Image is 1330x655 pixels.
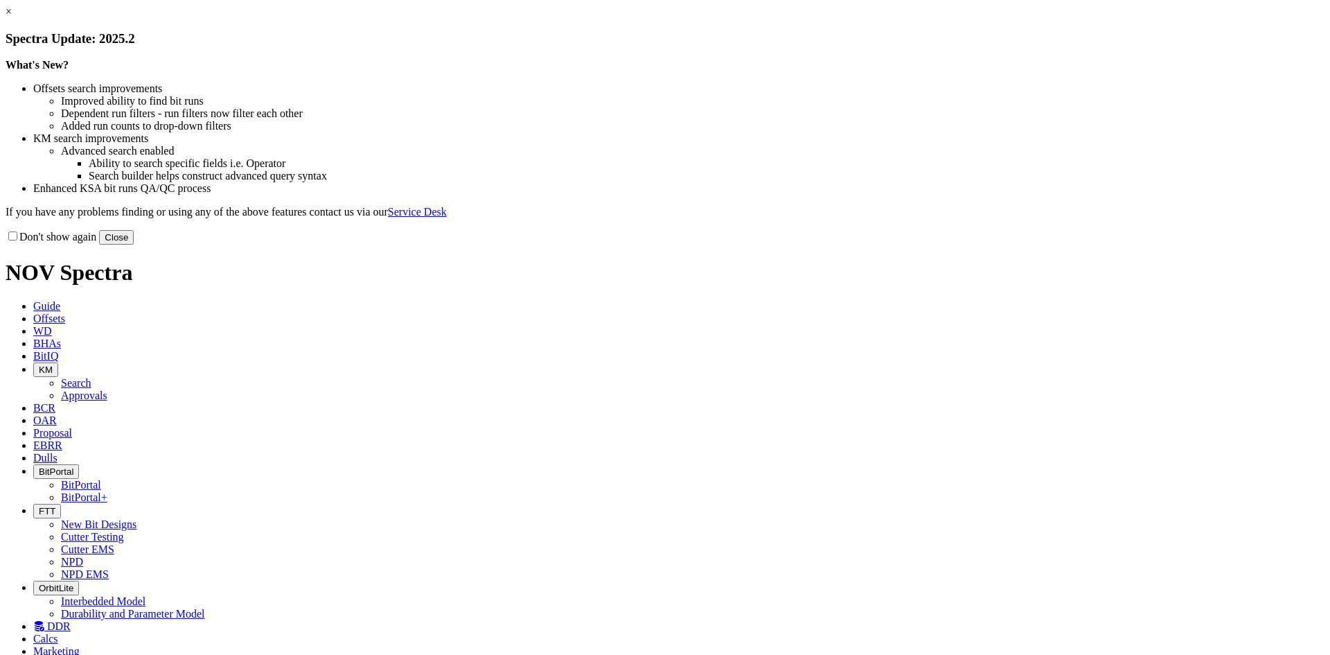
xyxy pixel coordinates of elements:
span: Guide [33,300,60,312]
span: KM [39,365,53,375]
a: New Bit Designs [61,518,136,530]
a: NPD EMS [61,568,109,580]
h3: Spectra Update: 2025.2 [6,31,1324,46]
p: If you have any problems finding or using any of the above features contact us via our [6,206,1324,218]
li: Improved ability to find bit runs [61,95,1324,107]
strong: What's New? [6,59,69,71]
button: Close [99,230,134,245]
h1: NOV Spectra [6,260,1324,286]
li: Offsets search improvements [33,82,1324,95]
span: BCR [33,402,55,414]
span: WD [33,325,52,337]
a: Approvals [61,390,107,401]
span: Proposal [33,427,72,439]
span: DDR [47,620,71,632]
a: BitPortal+ [61,491,107,503]
li: Added run counts to drop-down filters [61,120,1324,132]
span: Dulls [33,452,57,464]
span: OrbitLite [39,583,73,593]
a: Service Desk [388,206,447,218]
label: Don't show again [6,231,96,243]
span: EBRR [33,439,62,451]
a: Durability and Parameter Model [61,608,205,620]
a: × [6,6,12,17]
li: Ability to search specific fields i.e. Operator [89,157,1324,170]
span: Offsets [33,313,65,324]
a: NPD [61,556,83,568]
li: Advanced search enabled [61,145,1324,157]
li: Dependent run filters - run filters now filter each other [61,107,1324,120]
a: Search [61,377,91,389]
span: OAR [33,414,57,426]
a: BitPortal [61,479,101,491]
span: FTT [39,506,55,516]
span: BitIQ [33,350,58,362]
li: Enhanced KSA bit runs QA/QC process [33,182,1324,195]
li: KM search improvements [33,132,1324,145]
span: BHAs [33,338,61,349]
span: BitPortal [39,466,73,477]
input: Don't show again [8,232,17,241]
span: Calcs [33,633,58,645]
li: Search builder helps construct advanced query syntax [89,170,1324,182]
a: Cutter Testing [61,531,124,543]
a: Interbedded Model [61,595,145,607]
a: Cutter EMS [61,543,114,555]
